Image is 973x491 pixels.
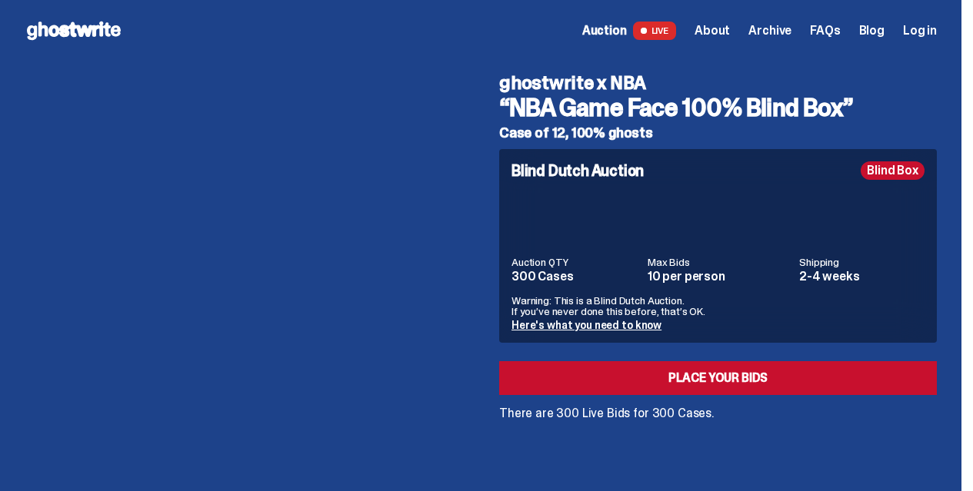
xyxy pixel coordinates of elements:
a: Auction LIVE [582,22,676,40]
a: Log in [903,25,937,37]
dd: 10 per person [648,270,790,283]
h3: “NBA Game Face 100% Blind Box” [499,95,937,120]
a: Place your Bids [499,361,937,395]
h4: Blind Dutch Auction [511,163,644,178]
a: FAQs [810,25,840,37]
h4: ghostwrite x NBA [499,74,937,92]
p: Warning: This is a Blind Dutch Auction. If you’ve never done this before, that’s OK. [511,295,925,317]
div: Blind Box [861,161,925,180]
span: Auction [582,25,627,37]
a: About [695,25,730,37]
a: Blog [859,25,885,37]
dd: 2-4 weeks [799,270,925,283]
dd: 300 Cases [511,270,638,283]
span: LIVE [633,22,677,40]
dt: Auction QTY [511,257,638,267]
p: There are 300 Live Bids for 300 Cases. [499,407,937,420]
a: Archive [748,25,791,37]
h5: Case of 12, 100% ghosts [499,126,937,140]
dt: Max Bids [648,257,790,267]
dt: Shipping [799,257,925,267]
a: Here's what you need to know [511,318,661,332]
